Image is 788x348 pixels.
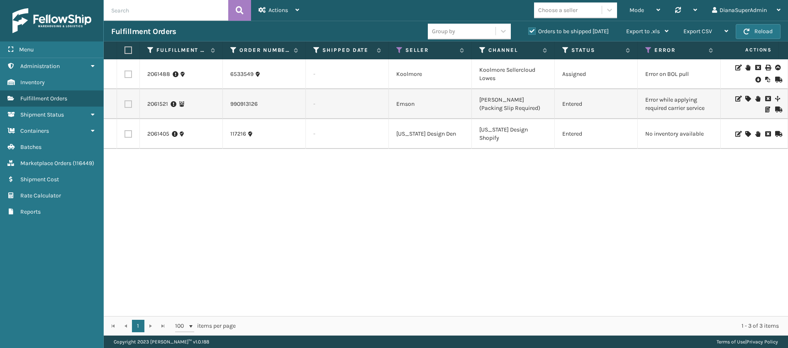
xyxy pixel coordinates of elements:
[20,95,67,102] span: Fulfillment Orders
[719,43,777,57] span: Actions
[230,70,254,78] a: 6533549
[765,96,770,102] i: Cancel Fulfillment Order
[322,46,373,54] label: Shipped Date
[114,336,209,348] p: Copyright 2023 [PERSON_NAME]™ v 1.0.188
[638,89,721,119] td: Error while applying required carrier service
[735,96,740,102] i: Edit
[755,65,760,71] i: Cancel Fulfillment Order
[20,79,45,86] span: Inventory
[747,339,778,345] a: Privacy Policy
[19,46,34,53] span: Menu
[20,111,64,118] span: Shipment Status
[20,160,71,167] span: Marketplace Orders
[147,70,170,78] a: 2061488
[775,131,780,137] i: Mark as Shipped
[775,107,780,112] i: Mark as Shipped
[268,7,288,14] span: Actions
[654,46,705,54] label: Error
[638,119,721,149] td: No inventory available
[239,46,290,54] label: Order Number
[626,28,660,35] span: Export to .xls
[389,59,472,89] td: Koolmore
[132,320,144,332] a: 1
[20,192,61,199] span: Rate Calculator
[306,119,389,149] td: -
[775,96,780,102] i: Split Fulfillment Order
[306,89,389,119] td: -
[488,46,539,54] label: Channel
[12,8,91,33] img: logo
[755,96,760,102] i: On Hold
[638,59,721,89] td: Error on BOL pull
[389,119,472,149] td: [US_STATE] Design Den
[683,28,712,35] span: Export CSV
[555,89,638,119] td: Entered
[555,119,638,149] td: Entered
[230,130,246,138] a: 117216
[538,6,578,15] div: Choose a seller
[775,65,780,71] i: Upload BOL
[765,131,770,137] i: Cancel Fulfillment Order
[765,107,770,112] i: Print Packing Slip
[111,27,176,37] h3: Fulfillment Orders
[73,160,94,167] span: ( 116449 )
[432,27,455,36] div: Group by
[472,89,555,119] td: [PERSON_NAME] (Packing Slip Required)
[20,144,41,151] span: Batches
[755,75,760,84] i: Pull BOL
[20,63,60,70] span: Administration
[755,131,760,137] i: On Hold
[306,59,389,89] td: -
[247,322,779,330] div: 1 - 3 of 3 items
[775,77,780,83] i: Mark as Shipped
[745,131,750,137] i: Assign Carrier and Warehouse
[389,89,472,119] td: Emson
[175,320,236,332] span: items per page
[472,59,555,89] td: Koolmore Sellercloud Lowes
[717,339,745,345] a: Terms of Use
[765,77,770,83] i: Reoptimize
[405,46,456,54] label: Seller
[528,28,609,35] label: Orders to be shipped [DATE]
[745,65,750,71] i: On Hold
[175,322,188,330] span: 100
[717,336,778,348] div: |
[147,130,169,138] a: 2061405
[736,24,781,39] button: Reload
[147,100,168,108] a: 2061521
[745,96,750,102] i: Assign Carrier and Warehouse
[555,59,638,89] td: Assigned
[230,100,258,108] a: 990913126
[735,65,740,71] i: Edit
[20,127,49,134] span: Containers
[629,7,644,14] span: Mode
[20,208,41,215] span: Reports
[156,46,207,54] label: Fulfillment Order Id
[472,119,555,149] td: [US_STATE] Design Shopify
[20,176,59,183] span: Shipment Cost
[571,46,622,54] label: Status
[735,131,740,137] i: Edit
[765,65,770,71] i: Print BOL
